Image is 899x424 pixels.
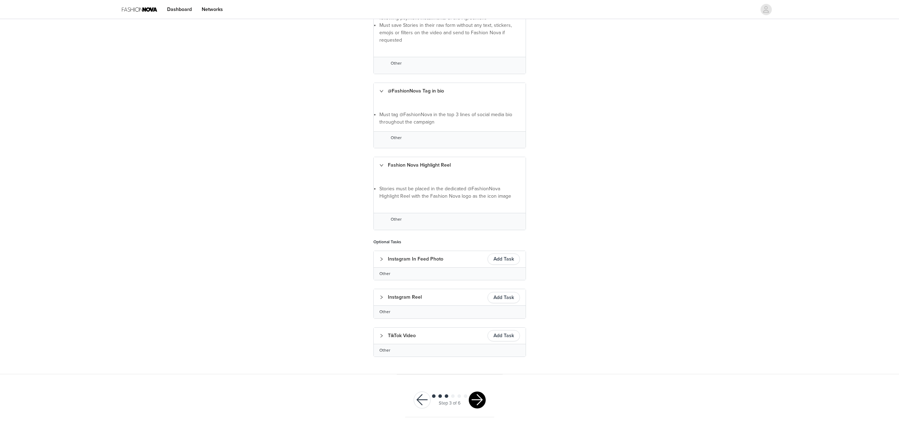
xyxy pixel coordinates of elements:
[163,1,196,17] a: Dashboard
[373,239,526,245] h5: Optional Tasks
[439,400,461,407] div: Step 3 of 6
[379,295,384,299] i: icon: right
[197,1,227,17] a: Networks
[391,135,402,140] span: Other
[763,4,769,15] div: avatar
[379,89,384,93] i: icon: right
[379,271,390,276] span: Other
[374,251,526,267] div: icon: rightInstagram In Feed Photo
[391,61,402,66] span: Other
[487,292,520,303] button: Add Task
[379,22,520,44] p: Must save Stories in their raw form without any text, stickers, emojis or filters on the video an...
[379,257,384,261] i: icon: right
[379,309,390,314] span: Other
[374,328,526,344] div: icon: rightTikTok Video
[379,334,384,338] i: icon: right
[391,217,402,222] span: Other
[487,330,520,341] button: Add Task
[487,253,520,265] button: Add Task
[374,83,526,99] div: icon: right@FashionNova Tag in bio
[122,1,157,17] img: Fashion Nova Logo
[379,348,390,353] span: Other
[374,289,526,305] div: icon: rightInstagram Reel
[379,111,520,126] p: Must tag @FashionNova in the top 3 lines of social media bio throughout the campaign
[379,185,520,200] p: Stories must be placed in the dedicated @FashionNova Highlight Reel with the Fashion Nova logo as...
[374,157,526,173] div: icon: rightFashion Nova Highlight Reel
[379,163,384,167] i: icon: right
